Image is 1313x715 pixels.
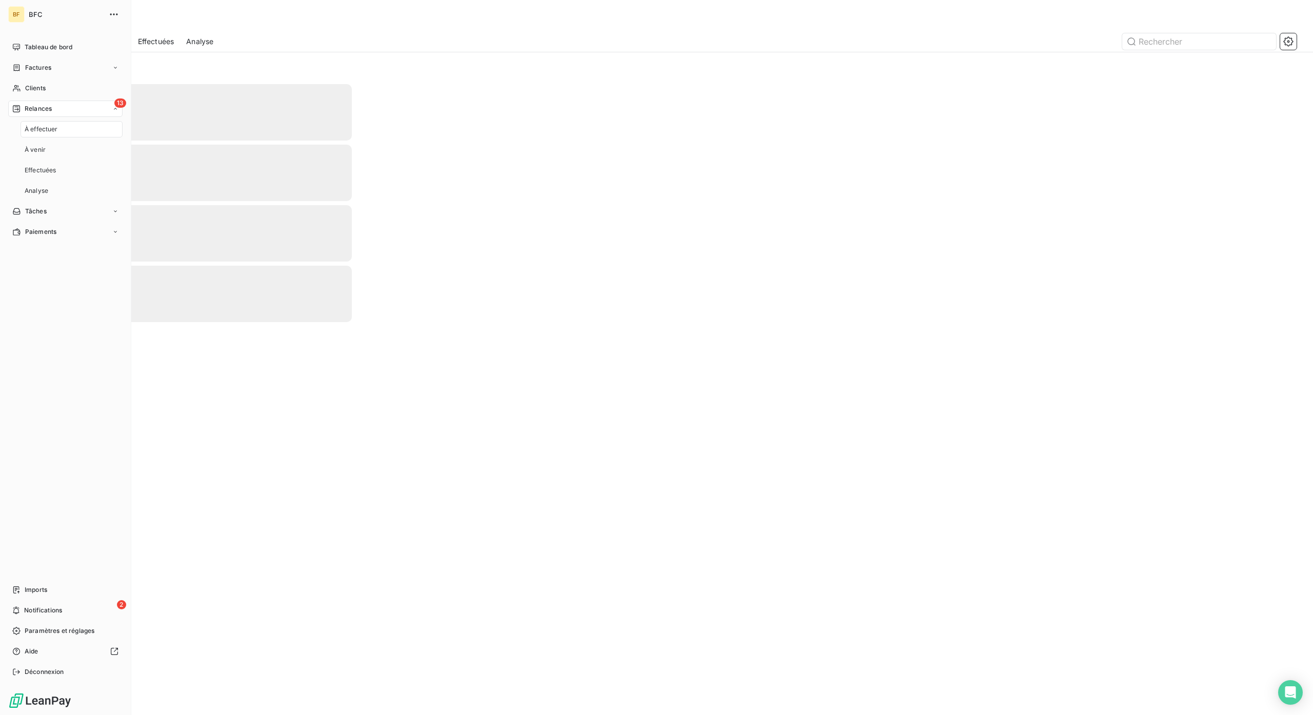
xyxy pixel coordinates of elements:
[117,600,126,609] span: 2
[8,643,123,660] a: Aide
[24,606,62,615] span: Notifications
[1278,680,1303,705] div: Open Intercom Messenger
[1122,33,1276,50] input: Rechercher
[25,63,51,72] span: Factures
[25,166,56,175] span: Effectuées
[25,125,58,134] span: À effectuer
[8,692,72,709] img: Logo LeanPay
[114,98,126,108] span: 13
[138,36,174,47] span: Effectuées
[25,145,46,154] span: À venir
[25,207,47,216] span: Tâches
[25,227,56,236] span: Paiements
[25,104,52,113] span: Relances
[25,43,72,52] span: Tableau de bord
[25,667,64,677] span: Déconnexion
[8,6,25,23] div: BF
[25,647,38,656] span: Aide
[29,10,103,18] span: BFC
[25,585,47,594] span: Imports
[186,36,213,47] span: Analyse
[25,626,94,635] span: Paramètres et réglages
[25,84,46,93] span: Clients
[25,186,48,195] span: Analyse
